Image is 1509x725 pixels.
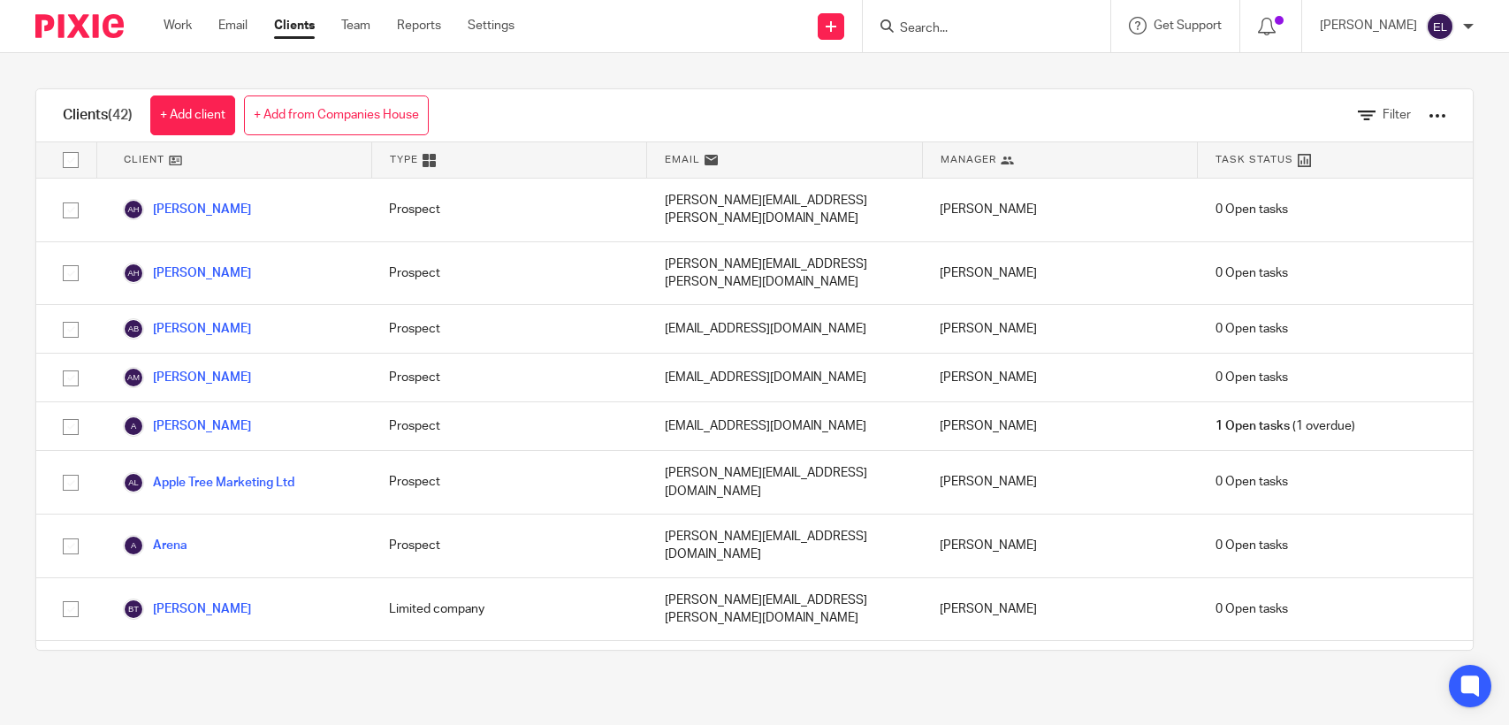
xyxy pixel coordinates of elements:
a: [PERSON_NAME] [123,416,251,437]
div: Prospect [371,515,646,577]
div: [PERSON_NAME][EMAIL_ADDRESS][PERSON_NAME][DOMAIN_NAME] [647,578,922,641]
span: 0 Open tasks [1216,201,1288,218]
a: Reports [397,17,441,34]
div: Prospect [371,402,646,450]
span: (42) [108,108,133,122]
span: Manager [941,152,996,167]
a: Settings [468,17,514,34]
div: Prospect [371,641,646,689]
a: Work [164,17,192,34]
a: [PERSON_NAME] [123,367,251,388]
img: svg%3E [123,472,144,493]
img: svg%3E [123,416,144,437]
div: [PERSON_NAME][EMAIL_ADDRESS][PERSON_NAME][DOMAIN_NAME] [647,179,922,241]
img: svg%3E [123,199,144,220]
div: Limited company [371,578,646,641]
a: + Add from Companies House [244,95,429,135]
img: svg%3E [123,599,144,620]
div: [PERSON_NAME] [922,354,1197,401]
p: [PERSON_NAME] [1320,17,1417,34]
div: Prospect [371,305,646,353]
span: 0 Open tasks [1216,600,1288,618]
a: [PERSON_NAME] [123,199,251,220]
div: [EMAIL_ADDRESS][DOMAIN_NAME] [647,354,922,401]
div: Prospect [371,179,646,241]
span: 0 Open tasks [1216,264,1288,282]
span: Type [390,152,418,167]
span: (1 overdue) [1216,417,1355,435]
span: 0 Open tasks [1216,473,1288,491]
img: svg%3E [123,367,144,388]
a: [PERSON_NAME] [123,318,251,340]
a: Apple Tree Marketing Ltd [123,472,294,493]
span: Email [665,152,700,167]
div: Prospect [371,242,646,305]
div: [PERSON_NAME] [922,305,1197,353]
h1: Clients [63,106,133,125]
div: [EMAIL_ADDRESS][DOMAIN_NAME] [647,305,922,353]
span: 0 Open tasks [1216,369,1288,386]
div: [PERSON_NAME] [922,451,1197,514]
img: svg%3E [123,263,144,284]
div: [PERSON_NAME][EMAIL_ADDRESS][PERSON_NAME][DOMAIN_NAME] [647,242,922,305]
div: [PERSON_NAME] [922,179,1197,241]
span: 0 Open tasks [1216,537,1288,554]
span: Filter [1383,109,1411,121]
input: Search [898,21,1057,37]
a: Team [341,17,370,34]
div: [PERSON_NAME][EMAIL_ADDRESS][DOMAIN_NAME] [647,451,922,514]
div: [PERSON_NAME] [922,402,1197,450]
span: Get Support [1154,19,1222,32]
a: Arena [123,535,187,556]
img: svg%3E [123,535,144,556]
a: Clients [274,17,315,34]
div: [PERSON_NAME] [922,242,1197,305]
img: Pixie [35,14,124,38]
span: 0 Open tasks [1216,320,1288,338]
div: [PERSON_NAME] [922,641,1197,689]
img: svg%3E [123,318,144,340]
div: [PERSON_NAME] [922,515,1197,577]
span: 1 Open tasks [1216,417,1290,435]
div: Prospect [371,354,646,401]
div: [PERSON_NAME] [922,578,1197,641]
input: Select all [54,143,88,177]
div: [PERSON_NAME][EMAIL_ADDRESS][DOMAIN_NAME] [647,515,922,577]
img: svg%3E [1426,12,1454,41]
a: + Add client [150,95,235,135]
a: [PERSON_NAME] [123,599,251,620]
a: Email [218,17,248,34]
div: [EMAIL_ADDRESS][DOMAIN_NAME] [647,641,922,689]
div: Prospect [371,451,646,514]
a: [PERSON_NAME] [123,263,251,284]
span: Client [124,152,164,167]
span: Task Status [1216,152,1293,167]
div: [EMAIL_ADDRESS][DOMAIN_NAME] [647,402,922,450]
